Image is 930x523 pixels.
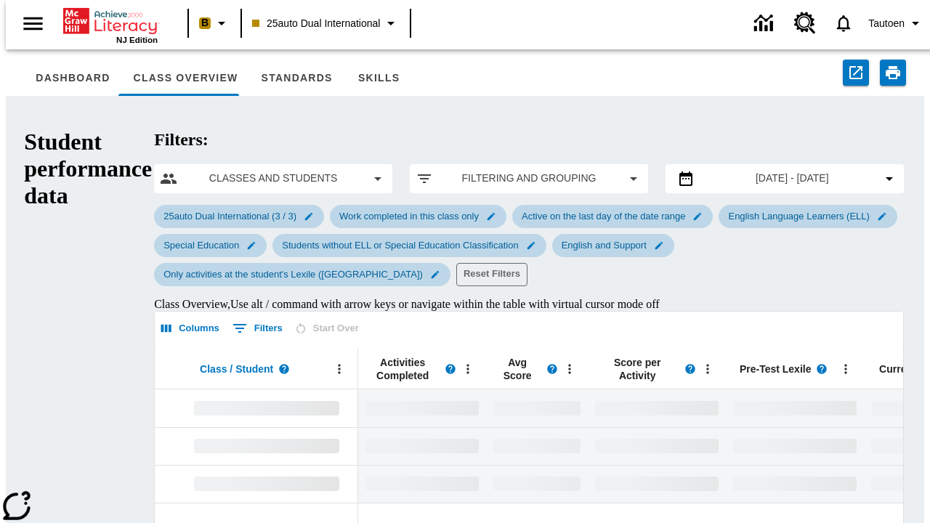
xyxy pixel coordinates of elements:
[416,170,642,187] button: Apply filters menu item
[671,170,898,187] button: Select the date range menu item
[740,362,812,376] span: Pre-Test Lexile
[486,427,588,465] div: No Data,
[358,465,486,503] div: No Data,
[541,358,563,380] button: Read more about the Average score
[440,358,461,380] button: Read more about Activities Completed
[559,358,581,380] button: Open Menu
[785,4,825,43] a: Resource Center, Will open in new tab
[158,317,223,340] button: Select columns
[358,427,486,465] div: No Data,
[445,171,613,186] span: Filtering and Grouping
[719,211,878,222] span: English Language Learners (ELL)
[811,358,833,380] button: Read more about Pre-Test Lexile
[513,211,694,222] span: Active on the last day of the date range
[552,234,674,257] div: Edit English and Support filter selected submenu item
[330,205,506,228] div: Edit Work completed in this class only filter selected submenu item
[63,5,158,44] div: Home
[595,356,679,382] span: Score per Activity
[486,465,588,503] div: No Data,
[200,362,273,376] span: Class / Student
[881,170,898,187] svg: Collapse Date Range Filter
[493,356,541,382] span: Avg Score
[155,211,305,222] span: 25auto Dual International (3 / 3)
[825,4,862,42] a: Notifications
[155,240,248,251] span: Special Education
[843,60,869,86] button: Export to CSV
[160,170,387,187] button: Select classes and students menu item
[273,358,295,380] button: Read more about Class / Student
[835,358,857,380] button: Open Menu
[246,10,405,36] button: Class: 25auto Dual International, Select your class
[189,171,357,186] span: Classes and Students
[457,358,479,380] button: Open Menu
[201,14,209,32] span: B
[512,205,713,228] div: Edit Active on the last day of the date range filter selected submenu item
[862,10,930,36] button: Profile/Settings
[868,16,905,31] span: Tautoen
[116,36,158,44] span: NJ Edition
[272,234,546,257] div: Edit Students without ELL or Special Education Classification filter selected submenu item
[553,240,655,251] span: English and Support
[745,4,785,44] a: Data Center
[229,317,286,340] button: Show filters
[154,205,324,228] div: Edit 25auto Dual International (3 / 3) filter selected submenu item
[486,389,588,427] div: No Data,
[155,269,432,280] span: Only activities at the student's Lexile ([GEOGRAPHIC_DATA])
[273,240,527,251] span: Students without ELL or Special Education Classification
[328,358,350,380] button: Open Menu
[154,234,267,257] div: Edit Special Education filter selected submenu item
[344,61,414,96] button: Skills
[12,2,54,45] button: Open side menu
[756,171,829,186] span: [DATE] - [DATE]
[250,61,344,96] button: Standards
[719,205,897,228] div: Edit English Language Learners (ELL) filter selected submenu item
[154,263,450,286] div: Edit Only activities at the student's Lexile (Reading) filter selected submenu item
[358,389,486,427] div: No Data,
[697,358,719,380] button: Open Menu
[24,61,121,96] button: Dashboard
[154,130,904,150] h2: Filters:
[331,211,488,222] span: Work completed in this class only
[252,16,380,31] span: 25auto Dual International
[365,356,440,382] span: Activities Completed
[679,358,701,380] button: Read more about Score per Activity
[193,10,236,36] button: Boost Class color is peach. Change class color
[122,61,250,96] button: Class Overview
[880,60,906,86] button: Print
[154,298,904,311] div: Class Overview , Use alt / command with arrow keys or navigate within the table with virtual curs...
